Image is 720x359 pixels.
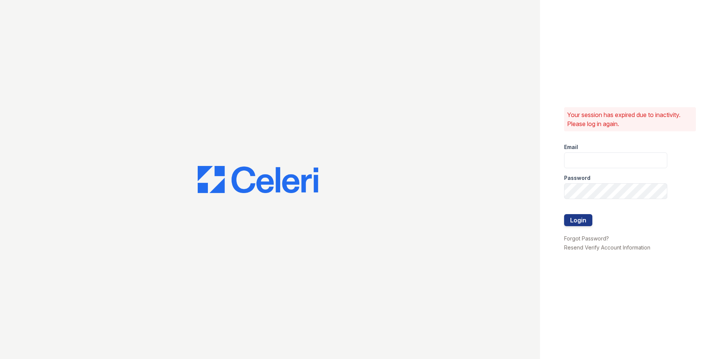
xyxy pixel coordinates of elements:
[567,110,693,128] p: Your session has expired due to inactivity. Please log in again.
[564,244,650,251] a: Resend Verify Account Information
[564,214,592,226] button: Login
[564,235,609,242] a: Forgot Password?
[564,174,590,182] label: Password
[564,143,578,151] label: Email
[198,166,318,193] img: CE_Logo_Blue-a8612792a0a2168367f1c8372b55b34899dd931a85d93a1a3d3e32e68fde9ad4.png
